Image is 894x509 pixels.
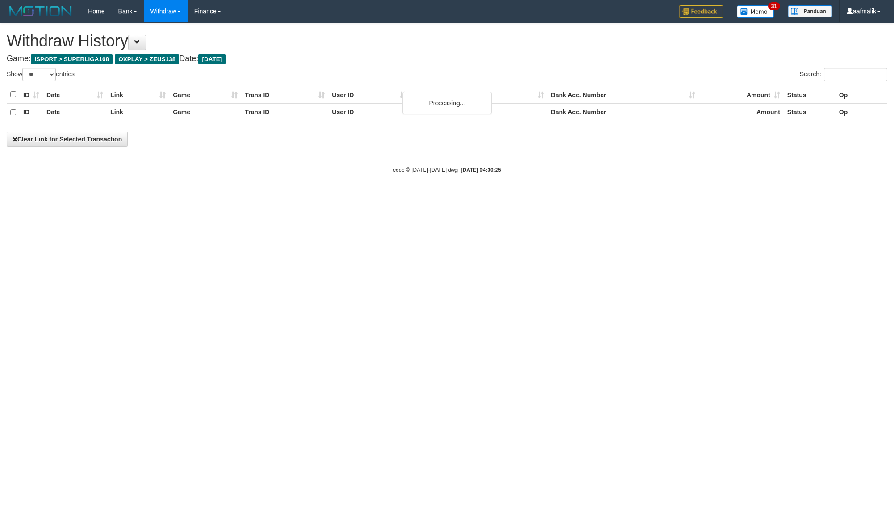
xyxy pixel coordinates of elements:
[768,2,780,10] span: 31
[107,86,169,103] th: Link
[22,68,56,81] select: Showentries
[784,103,836,121] th: Status
[7,4,75,18] img: MOTION_logo.png
[788,5,832,17] img: panduan.png
[699,86,784,103] th: Amount
[824,68,887,81] input: Search:
[31,54,113,64] span: ISPORT > SUPERLIGA168
[547,103,699,121] th: Bank Acc. Number
[115,54,179,64] span: OXPLAY > ZEUS138
[169,103,241,121] th: Game
[7,32,887,50] h1: Withdraw History
[20,86,43,103] th: ID
[7,132,128,147] button: Clear Link for Selected Transaction
[241,86,328,103] th: Trans ID
[20,103,43,121] th: ID
[547,86,699,103] th: Bank Acc. Number
[7,54,887,63] h4: Game: Date:
[107,103,169,121] th: Link
[699,103,784,121] th: Amount
[328,86,409,103] th: User ID
[800,68,887,81] label: Search:
[784,86,836,103] th: Status
[836,86,887,103] th: Op
[679,5,723,18] img: Feedback.jpg
[328,103,409,121] th: User ID
[836,103,887,121] th: Op
[737,5,774,18] img: Button%20Memo.svg
[43,103,107,121] th: Date
[169,86,241,103] th: Game
[461,167,501,173] strong: [DATE] 04:30:25
[402,92,492,114] div: Processing...
[393,167,501,173] small: code © [DATE]-[DATE] dwg |
[7,68,75,81] label: Show entries
[43,86,107,103] th: Date
[409,86,547,103] th: Bank Acc. Name
[198,54,226,64] span: [DATE]
[241,103,328,121] th: Trans ID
